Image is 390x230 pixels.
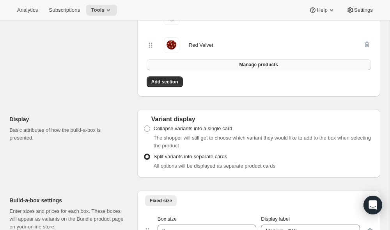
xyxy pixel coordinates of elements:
img: Red Velvet [164,37,179,53]
button: Manage products [147,59,371,70]
span: Display label [261,216,290,222]
h2: Display [10,115,125,123]
span: Manage products [239,62,278,68]
span: Help [317,7,327,13]
span: The shopper will still get to choose which variant they would like to add to the box when selecti... [154,135,371,149]
button: Subscriptions [44,5,85,16]
span: Collapse variants into a single card [154,126,232,131]
span: All options will be displayed as separate product cards [154,163,275,169]
div: Red Velvet [189,41,213,49]
span: Analytics [17,7,38,13]
span: Settings [354,7,373,13]
span: Box size [158,216,177,222]
span: Subscriptions [49,7,80,13]
button: Analytics [12,5,43,16]
button: Tools [86,5,117,16]
p: Basic attributes of how the build-a-box is presented. [10,126,125,142]
span: Add section [151,79,178,85]
span: Tools [91,7,105,13]
h2: Build-a-box settings [10,196,125,204]
span: Fixed size [150,198,172,204]
button: Add section [147,76,183,87]
span: Split variants into separate cards [154,154,227,159]
div: Open Intercom Messenger [363,196,382,214]
div: Variant display [144,115,374,123]
button: Help [304,5,340,16]
button: Settings [342,5,378,16]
